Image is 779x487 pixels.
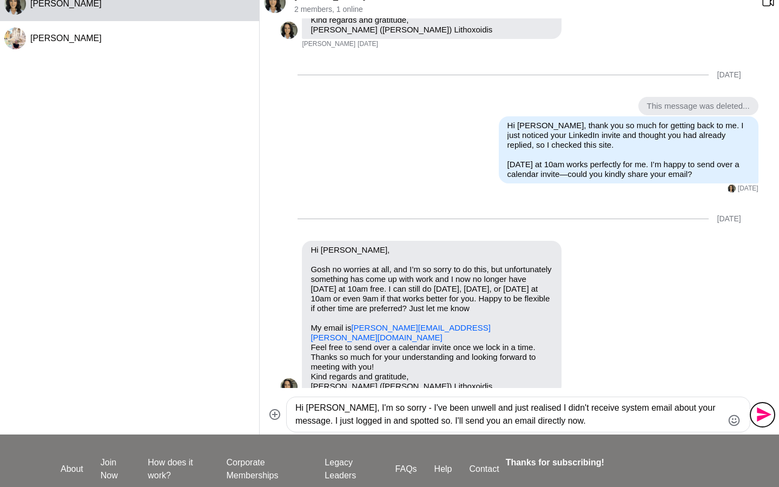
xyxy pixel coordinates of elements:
[30,34,102,43] span: [PERSON_NAME]
[311,245,553,255] p: Hi [PERSON_NAME],
[280,22,298,39] div: Jessica Lithoxoidis
[387,463,426,476] a: FAQs
[280,378,298,396] img: J
[311,323,553,343] p: My email is
[294,5,753,14] p: 2 members , 1 online
[217,456,316,482] a: Corporate Memberships
[92,456,139,482] a: Join Now
[316,456,386,482] a: Legacy Leaders
[280,22,298,39] img: J
[311,265,553,313] p: Gosh no worries at all, and I’m so sorry to do this, but unfortunately something has come up with...
[311,323,491,342] a: [PERSON_NAME][EMAIL_ADDRESS][PERSON_NAME][DOMAIN_NAME]
[717,70,741,80] div: [DATE]
[426,463,461,476] a: Help
[4,28,26,49] div: Constance Murphy
[728,414,741,427] button: Emoji picker
[52,463,92,476] a: About
[311,372,553,391] p: Kind regards and gratitude, [PERSON_NAME] ([PERSON_NAME]) Lithoxoidis
[358,40,378,49] time: 2025-09-29T04:06:41.134Z
[461,463,508,476] a: Contact
[311,352,553,372] p: Thanks so much for your understanding and looking forward to meeting with you!
[302,40,355,49] span: [PERSON_NAME]
[728,185,736,193] img: J
[507,121,750,150] p: Hi [PERSON_NAME], thank you so much for getting back to me. I just noticed your LinkedIn invite a...
[295,402,723,427] textarea: Type your message
[139,456,217,482] a: How does it work?
[728,185,736,193] div: Jessica Lithoxoidis
[717,214,741,223] div: [DATE]
[311,15,553,35] p: Kind regards and gratitude, [PERSON_NAME] ([PERSON_NAME]) Lithoxoidis
[507,160,750,179] p: [DATE] at 10am works perfectly for me. I’m happy to send over a calendar invite—could you kindly ...
[750,403,775,427] button: Send
[638,97,758,115] div: This message was deleted...
[311,343,553,352] p: Feel free to send over a calendar invite once we lock in a time.
[738,185,758,193] time: 2025-10-01T07:38:41.257Z
[506,456,712,469] h4: Thanks for subscribing!
[280,378,298,396] div: Jessica Lithoxoidis
[4,28,26,49] img: C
